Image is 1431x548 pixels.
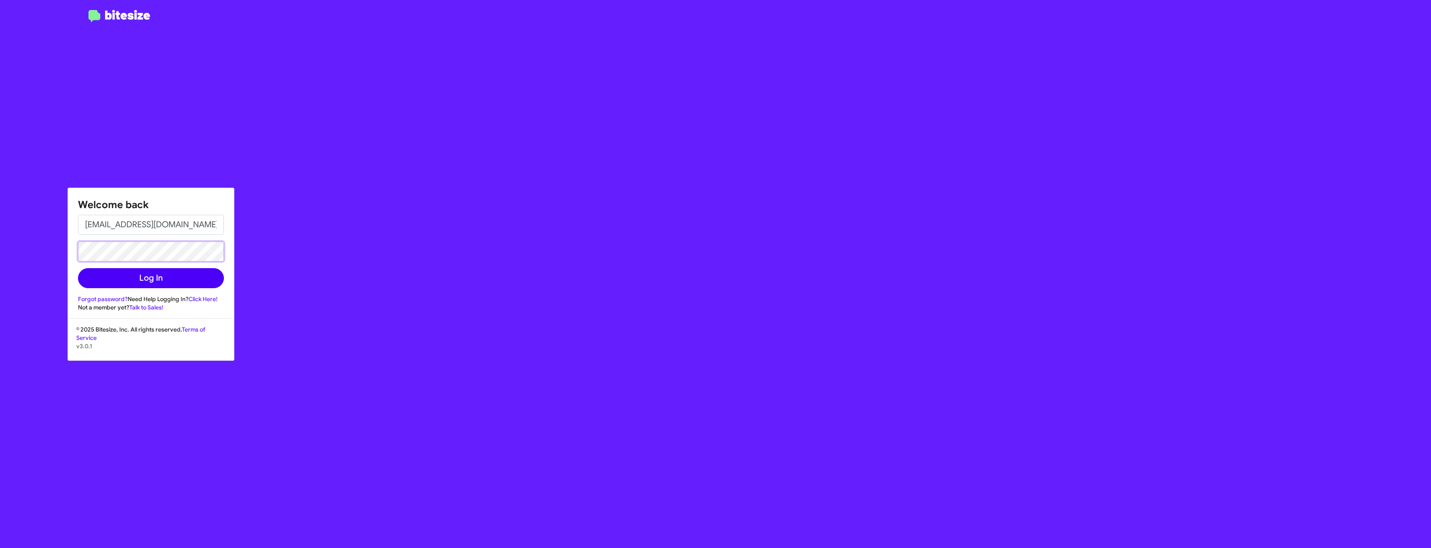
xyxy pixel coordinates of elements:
div: © 2025 Bitesize, Inc. All rights reserved. [68,325,234,360]
a: Click Here! [188,295,218,303]
a: Talk to Sales! [129,304,163,311]
button: Log In [78,268,224,288]
input: Email address [78,215,224,235]
a: Terms of Service [76,326,205,342]
div: Not a member yet? [78,303,224,312]
div: Need Help Logging In? [78,295,224,303]
h1: Welcome back [78,198,224,211]
a: Forgot password? [78,295,128,303]
p: v3.0.1 [76,342,226,350]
